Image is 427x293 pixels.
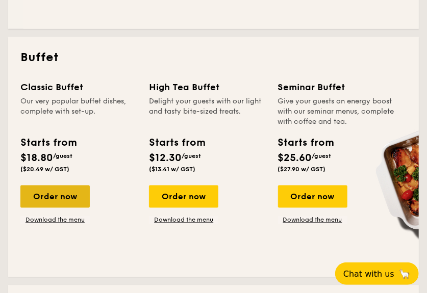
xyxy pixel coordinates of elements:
div: Starts from [20,135,74,150]
div: High Tea Buffet [149,80,265,94]
span: ($13.41 w/ GST) [149,166,195,173]
span: $18.80 [20,152,53,164]
div: Seminar Buffet [278,80,397,94]
div: Classic Buffet [20,80,137,94]
div: Delight your guests with our light and tasty bite-sized treats. [149,96,265,127]
span: /guest [312,152,332,159]
span: /guest [53,152,72,159]
div: Give your guests an energy boost with our seminar menus, complete with coffee and tea. [278,96,397,127]
a: Download the menu [149,216,218,224]
div: Starts from [278,135,334,150]
button: Chat with us🦙 [335,262,419,285]
span: $25.60 [278,152,312,164]
a: Download the menu [278,216,347,224]
h2: Buffet [20,49,407,66]
a: Download the menu [20,216,90,224]
span: /guest [182,152,201,159]
span: Chat with us [343,269,394,279]
div: Order now [20,185,90,208]
span: ($20.49 w/ GST) [20,166,69,173]
div: Order now [149,185,218,208]
span: ($27.90 w/ GST) [278,166,326,173]
div: Starts from [149,135,203,150]
div: Our very popular buffet dishes, complete with set-up. [20,96,137,127]
span: $12.30 [149,152,182,164]
span: 🦙 [398,268,411,280]
div: Order now [278,185,347,208]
